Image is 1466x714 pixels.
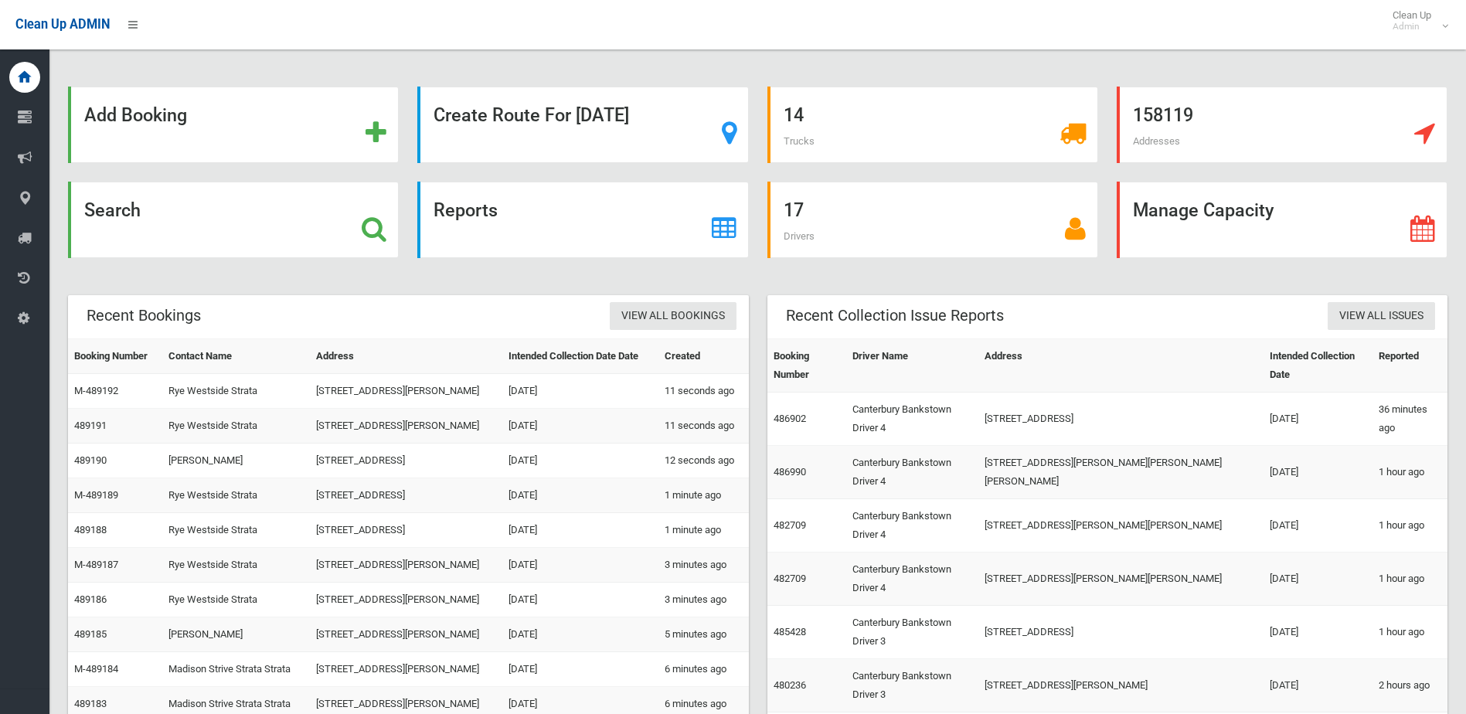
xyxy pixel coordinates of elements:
span: Clean Up ADMIN [15,17,110,32]
td: Canterbury Bankstown Driver 3 [846,659,978,712]
td: [PERSON_NAME] [162,617,310,652]
a: 489190 [74,454,107,466]
td: [STREET_ADDRESS] [310,513,502,548]
td: [STREET_ADDRESS][PERSON_NAME] [978,659,1264,712]
td: [DATE] [1264,499,1372,552]
a: 489185 [74,628,107,640]
td: Canterbury Bankstown Driver 4 [846,393,978,446]
a: M-489184 [74,663,118,675]
td: [STREET_ADDRESS][PERSON_NAME] [310,409,502,444]
td: 3 minutes ago [658,548,748,583]
th: Created [658,339,748,374]
td: [STREET_ADDRESS] [978,393,1264,446]
th: Address [978,339,1264,393]
a: M-489192 [74,385,118,396]
td: [DATE] [1264,393,1372,446]
a: View All Issues [1328,302,1435,331]
strong: 158119 [1133,104,1193,126]
td: [STREET_ADDRESS][PERSON_NAME] [310,548,502,583]
td: [STREET_ADDRESS][PERSON_NAME] [310,652,502,687]
td: Rye Westside Strata [162,513,310,548]
td: [STREET_ADDRESS][PERSON_NAME] [310,617,502,652]
td: [DATE] [1264,446,1372,499]
a: 14 Trucks [767,87,1098,163]
td: 1 minute ago [658,513,748,548]
td: 1 hour ago [1372,446,1447,499]
td: [DATE] [502,478,658,513]
a: 489188 [74,524,107,535]
a: View All Bookings [610,302,736,331]
a: 489186 [74,593,107,605]
span: Addresses [1133,135,1180,147]
strong: Search [84,199,141,221]
a: 17 Drivers [767,182,1098,258]
td: Canterbury Bankstown Driver 3 [846,606,978,659]
td: 3 minutes ago [658,583,748,617]
td: 1 hour ago [1372,552,1447,606]
th: Booking Number [767,339,847,393]
td: [STREET_ADDRESS][PERSON_NAME] [310,374,502,409]
td: 5 minutes ago [658,617,748,652]
td: Madison Strive Strata Strata [162,652,310,687]
td: 2 hours ago [1372,659,1447,712]
span: Drivers [784,230,815,242]
th: Intended Collection Date [1264,339,1372,393]
td: [DATE] [1264,606,1372,659]
a: 489191 [74,420,107,431]
td: [DATE] [1264,552,1372,606]
td: [STREET_ADDRESS][PERSON_NAME][PERSON_NAME][PERSON_NAME] [978,446,1264,499]
strong: 17 [784,199,804,221]
td: Rye Westside Strata [162,374,310,409]
td: 1 hour ago [1372,606,1447,659]
td: [STREET_ADDRESS][PERSON_NAME][PERSON_NAME] [978,499,1264,552]
td: [DATE] [502,513,658,548]
td: 11 seconds ago [658,374,748,409]
strong: Add Booking [84,104,187,126]
a: 489183 [74,698,107,709]
td: Canterbury Bankstown Driver 4 [846,499,978,552]
td: [DATE] [502,374,658,409]
th: Booking Number [68,339,162,374]
strong: 14 [784,104,804,126]
th: Driver Name [846,339,978,393]
a: Search [68,182,399,258]
a: Manage Capacity [1117,182,1447,258]
th: Contact Name [162,339,310,374]
a: Add Booking [68,87,399,163]
small: Admin [1393,21,1431,32]
a: M-489189 [74,489,118,501]
td: [STREET_ADDRESS] [310,444,502,478]
td: [STREET_ADDRESS] [978,606,1264,659]
td: Canterbury Bankstown Driver 4 [846,446,978,499]
td: Rye Westside Strata [162,548,310,583]
a: 482709 [774,573,806,584]
strong: Reports [434,199,498,221]
a: Create Route For [DATE] [417,87,748,163]
td: Rye Westside Strata [162,409,310,444]
td: [STREET_ADDRESS][PERSON_NAME][PERSON_NAME] [978,552,1264,606]
a: 486902 [774,413,806,424]
td: [DATE] [502,583,658,617]
td: [DATE] [502,548,658,583]
td: 36 minutes ago [1372,393,1447,446]
th: Intended Collection Date Date [502,339,658,374]
a: Reports [417,182,748,258]
header: Recent Collection Issue Reports [767,301,1022,331]
td: [DATE] [502,444,658,478]
a: 158119 Addresses [1117,87,1447,163]
a: 485428 [774,626,806,637]
td: [PERSON_NAME] [162,444,310,478]
th: Reported [1372,339,1447,393]
span: Clean Up [1385,9,1447,32]
td: [STREET_ADDRESS] [310,478,502,513]
td: [DATE] [502,409,658,444]
td: [DATE] [502,652,658,687]
strong: Create Route For [DATE] [434,104,629,126]
strong: Manage Capacity [1133,199,1274,221]
td: 1 hour ago [1372,499,1447,552]
td: 12 seconds ago [658,444,748,478]
th: Address [310,339,502,374]
td: [DATE] [502,617,658,652]
a: 486990 [774,466,806,478]
td: 1 minute ago [658,478,748,513]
